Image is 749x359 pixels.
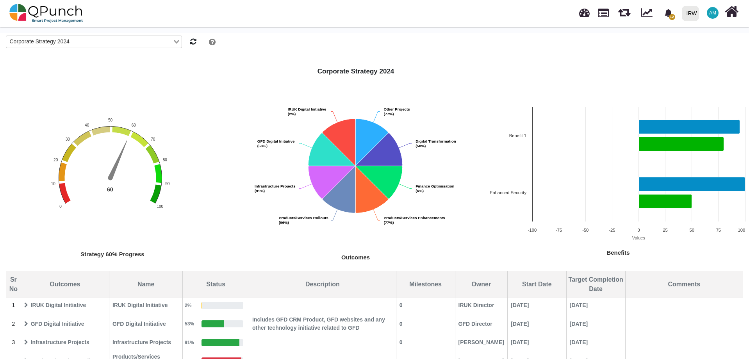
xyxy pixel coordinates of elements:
th: Status [183,271,249,298]
th: Milestones [396,271,455,298]
span: Infrastructure Projects [110,336,182,349]
path: Enhanced Security, 100. Expected . [638,177,745,191]
div: 53% [183,318,196,330]
i: Refresh [190,38,196,45]
span: [DATE] [508,336,566,349]
svg: bell fill [664,9,672,17]
td: 20-08-2025 [508,313,567,335]
text: 40 [85,123,89,127]
g: Achived, bar series 2 of 2 with 2 bars. [638,137,724,208]
th: Start Date [508,271,567,298]
text: 30 [66,137,70,141]
path: IRUK Digital Initiative, 12.5%. Outcomes. [323,119,356,166]
tspan: Finance Optimisation [416,184,455,188]
input: Search for option [72,38,171,46]
th: Target Completion Date [566,271,625,298]
svg: Interactive chart [225,82,487,266]
div: Notification [662,6,675,20]
text: 60 [107,186,113,193]
span: Projects [598,5,609,17]
tspan: GFD Digital Initiative [257,139,295,143]
div: Benefits. Highcharts interactive chart. [487,103,749,261]
span: Corporate Strategy 2024 [8,38,71,46]
span: 2 [7,317,20,331]
text: 25 [663,228,667,232]
a: bell fill12 [660,0,679,25]
text: (53%) [257,139,295,148]
span: [DATE] [567,317,625,331]
th: Outcomes [21,271,109,298]
span: Includes GFD CRM Product, GFD websites and any other technology initiative related to GFD [250,313,396,335]
span: 1 [7,298,20,312]
text: -50 [582,228,588,232]
td: GFD Digital Initiative [21,313,109,335]
text: Benefits [606,249,630,256]
tspan: Products/Services Rollouts [279,216,329,220]
text: 80 [163,158,168,162]
span: AM [709,11,716,15]
div: 91% [183,336,196,349]
img: qpunch-sp.fa6292f.png [9,2,83,25]
path: Other Projects, 12.5%. Outcomes. [356,119,389,166]
tspan: Products/Services Enhancements [384,216,446,220]
text: 50 [108,118,113,122]
path: Infrastructure Projects, 12.5%. Outcomes. [309,166,356,198]
td: 0 [396,313,455,335]
text: -25 [609,228,615,232]
a: AM [702,0,723,25]
text: 20 [53,158,58,162]
div: Dynamic Report [637,0,660,26]
span: [DATE] [567,298,625,312]
svg: Interactive chart [487,103,749,261]
th: Description [249,271,396,298]
span: 3 [7,336,20,349]
th: Comments [625,271,743,298]
td: 91 [183,335,249,350]
path: GFD Digital Initiative, 12.5%. Outcomes. [309,133,356,166]
td: 20-07-2003 [508,335,567,350]
td: 0 [396,298,455,313]
span: [PERSON_NAME] [456,336,507,349]
span: 0 [397,298,455,312]
td: IRUK Director [455,298,507,313]
text: (77%) [384,107,410,116]
tspan: Digital Transformation [416,139,457,143]
text: Strategy 60% Progress [80,251,144,257]
span: IRUK Digital Initiative [110,298,182,312]
span: GFD Digital Initiative [21,317,109,331]
td: Infrastructure Projects [21,335,109,350]
td: 53 [183,313,249,335]
text: Outcomes [342,254,370,261]
text: (77%) [384,216,446,225]
text: 0 [59,204,62,209]
i: Home [725,4,738,19]
td: Infrastructure Projects [109,335,183,350]
text: (96%) [279,216,329,225]
tspan: IRUK Digital Initiative [288,107,326,111]
text: (2%) [288,107,326,116]
span: Dashboard [579,5,590,16]
div: Search for option [6,36,182,48]
text: 100 [738,228,745,232]
path: 60. Progress. [108,139,129,179]
td: 2 [183,298,249,313]
text: Benefit 1 [509,133,526,138]
path: Finance Optimisation, 12.5%. Outcomes. [356,166,403,198]
span: Infrastructure Projects [21,336,109,349]
text: 10 [51,182,56,186]
div: Outcomes. Highcharts interactive chart. [225,82,487,266]
td: IRUK Digital Initiative [21,298,109,313]
td: 0 [396,335,455,350]
tspan: Other Projects [384,107,410,111]
path: Enhanced Security, 50. Achived. [638,194,692,208]
text: Enhanced Security [490,190,526,195]
text: 100 [157,204,164,209]
span: 0 [397,317,455,331]
span: 12 [669,14,675,20]
path: Digital Transformation, 12.5%. Outcomes. [356,133,403,166]
span: GFD Director [456,317,507,331]
g: Expected , bar series 1 of 2 with 2 bars. [638,120,745,191]
div: 2% [183,299,196,312]
td: IRUK Digital Initiative [109,298,183,313]
a: IRW [678,0,702,26]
